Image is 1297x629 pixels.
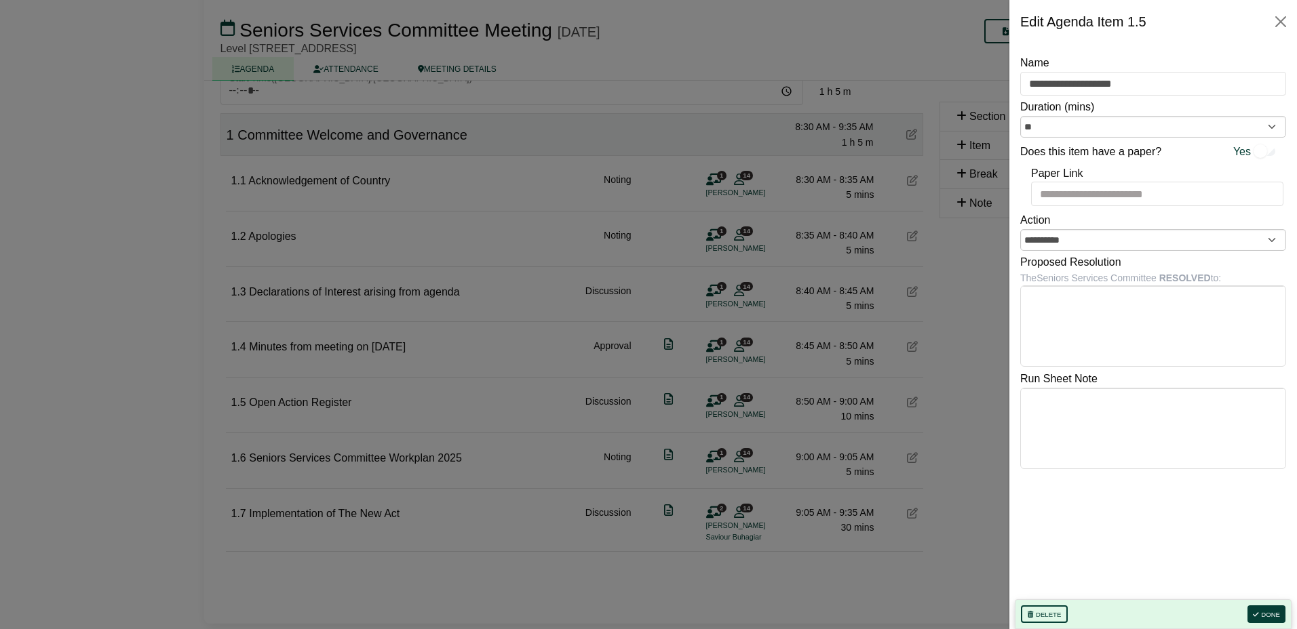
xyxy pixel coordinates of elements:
label: Action [1020,211,1050,229]
label: Run Sheet Note [1020,370,1098,388]
button: Close [1270,11,1292,33]
span: Yes [1233,143,1251,161]
label: Duration (mins) [1020,98,1094,116]
label: Proposed Resolution [1020,253,1121,271]
button: Done [1247,605,1285,623]
label: Name [1020,54,1049,72]
b: RESOLVED [1159,272,1211,283]
div: The Seniors Services Committee to: [1020,270,1286,285]
label: Paper Link [1031,165,1083,182]
div: Edit Agenda Item 1.5 [1020,11,1146,33]
label: Does this item have a paper? [1020,143,1161,161]
button: Delete [1021,605,1068,623]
